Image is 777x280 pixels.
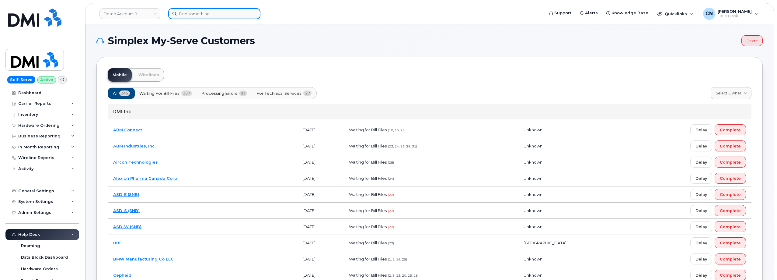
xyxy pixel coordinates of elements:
[690,205,712,216] button: Delay
[720,143,741,149] span: Complete
[524,127,542,132] span: Unknown
[201,90,237,96] span: Processing Errors
[524,240,566,245] span: [GEOGRAPHIC_DATA]
[715,221,746,232] button: Complete
[711,87,751,99] a: Select Owner
[113,192,139,197] a: ASD-E (SNB)
[349,144,387,148] span: Waiting for Bill Files
[720,256,741,262] span: Complete
[134,68,164,82] a: Wirelines
[108,68,132,82] a: Mobile
[388,144,417,148] span: (23, 24, 25, 28, 31)
[695,240,707,246] span: Delay
[113,257,174,261] a: BMW Manufacturing Co LLC
[388,209,394,213] span: (22)
[297,203,343,219] td: [DATE]
[388,241,394,245] span: (27)
[303,90,312,96] span: 27
[256,90,301,96] span: For Technical Services
[695,192,707,197] span: Delay
[297,219,343,235] td: [DATE]
[715,173,746,184] button: Complete
[690,221,712,232] button: Delay
[690,189,712,200] button: Delay
[524,160,542,165] span: Unknown
[690,173,712,184] button: Delay
[695,256,707,262] span: Delay
[349,257,387,261] span: Waiting for Bill Files
[695,175,707,181] span: Delay
[349,176,387,181] span: Waiting for Bill Files
[720,159,741,165] span: Complete
[297,122,343,138] td: [DATE]
[720,208,741,214] span: Complete
[715,140,746,151] button: Complete
[239,90,247,96] span: 83
[524,192,542,197] span: Unknown
[139,90,179,96] span: Waiting for Bill Files
[349,224,387,229] span: Waiting for Bill Files
[113,273,131,278] a: Cepheid
[524,273,542,278] span: Unknown
[388,193,394,197] span: (22)
[715,205,746,216] button: Complete
[690,124,712,135] button: Delay
[297,138,343,154] td: [DATE]
[524,144,542,148] span: Unknown
[690,157,712,168] button: Delay
[349,127,387,132] span: Waiting for Bill Files
[113,144,155,148] a: ABM Industries, Inc.
[349,240,387,245] span: Waiting for Bill Files
[695,127,707,133] span: Delay
[297,186,343,203] td: [DATE]
[690,237,712,248] button: Delay
[113,160,158,165] a: Aircon Technologies
[690,140,712,151] button: Delay
[524,176,542,181] span: Unknown
[297,251,343,267] td: [DATE]
[524,257,542,261] span: Unknown
[690,253,712,264] button: Delay
[388,128,406,132] span: (10, 15, 23)
[297,235,343,251] td: [DATE]
[715,124,746,135] button: Complete
[720,192,741,197] span: Complete
[695,272,707,278] span: Delay
[720,127,741,133] span: Complete
[741,35,763,46] a: Delete
[715,157,746,168] button: Complete
[388,257,407,261] span: (1, 2, 14, 25)
[720,272,741,278] span: Complete
[715,253,746,264] button: Complete
[108,36,255,45] span: Simplex My-Serve Customers
[715,237,746,248] button: Complete
[113,208,140,213] a: ASD-S (SNB)
[388,274,419,278] span: (2, 3, 13, 20, 25, 28)
[297,154,343,170] td: [DATE]
[524,224,542,229] span: Unknown
[695,224,707,230] span: Delay
[716,90,741,96] span: Select Owner
[113,240,122,245] a: BBE
[715,189,746,200] button: Complete
[113,127,142,132] a: ABM Connect
[297,170,343,186] td: [DATE]
[349,208,387,213] span: Waiting for Bill Files
[349,273,387,278] span: Waiting for Bill Files
[524,208,542,213] span: Unknown
[181,90,192,96] span: 157
[349,160,387,165] span: Waiting for Bill Files
[113,224,141,229] a: ASD-W (SNB)
[388,161,394,165] span: (28)
[695,208,707,214] span: Delay
[695,159,707,165] span: Delay
[720,224,741,230] span: Complete
[388,177,394,181] span: (24)
[113,176,177,181] a: Alexion Pharma Canada Corp
[695,143,707,149] span: Delay
[720,240,741,246] span: Complete
[388,225,394,229] span: (22)
[720,175,741,181] span: Complete
[349,192,387,197] span: Waiting for Bill Files
[108,104,751,119] div: DMI Inc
